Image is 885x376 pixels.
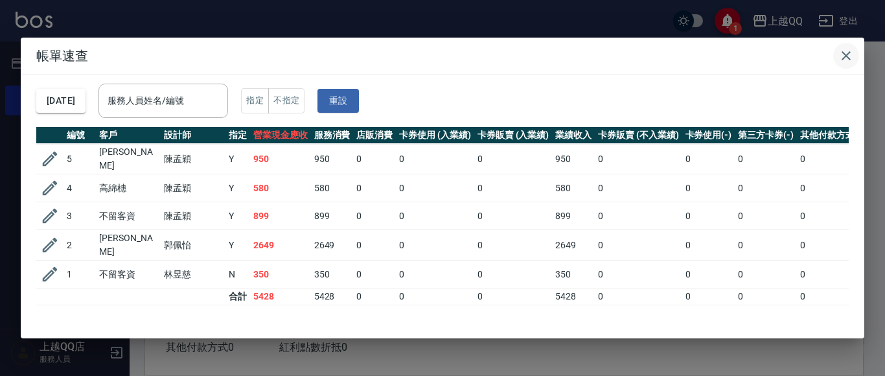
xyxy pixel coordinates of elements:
[161,144,225,174] td: 陳孟穎
[474,144,553,174] td: 0
[797,288,868,305] td: 0
[682,174,735,202] td: 0
[250,261,311,288] td: 350
[250,288,311,305] td: 5428
[311,174,354,202] td: 580
[797,174,868,202] td: 0
[353,230,396,261] td: 0
[595,144,682,174] td: 0
[396,288,474,305] td: 0
[797,202,868,230] td: 0
[735,202,797,230] td: 0
[682,230,735,261] td: 0
[474,230,553,261] td: 0
[250,202,311,230] td: 899
[682,127,735,144] th: 卡券使用(-)
[225,127,250,144] th: 指定
[311,288,354,305] td: 5428
[161,230,225,261] td: 郭佩怡
[353,144,396,174] td: 0
[36,89,86,113] button: [DATE]
[552,288,595,305] td: 5428
[396,127,474,144] th: 卡券使用 (入業績)
[63,230,96,261] td: 2
[396,261,474,288] td: 0
[797,230,868,261] td: 0
[735,174,797,202] td: 0
[225,174,250,202] td: Y
[250,127,311,144] th: 營業現金應收
[96,174,161,202] td: 高綿橞
[241,88,269,113] button: 指定
[682,288,735,305] td: 0
[595,174,682,202] td: 0
[268,88,305,113] button: 不指定
[595,261,682,288] td: 0
[595,202,682,230] td: 0
[161,174,225,202] td: 陳孟穎
[552,144,595,174] td: 950
[353,202,396,230] td: 0
[735,230,797,261] td: 0
[96,230,161,261] td: [PERSON_NAME]
[474,202,553,230] td: 0
[595,230,682,261] td: 0
[63,202,96,230] td: 3
[353,174,396,202] td: 0
[225,261,250,288] td: N
[96,144,161,174] td: [PERSON_NAME]
[161,261,225,288] td: 林昱慈
[161,202,225,230] td: 陳孟穎
[250,230,311,261] td: 2649
[474,261,553,288] td: 0
[735,144,797,174] td: 0
[682,202,735,230] td: 0
[474,127,553,144] th: 卡券販賣 (入業績)
[552,261,595,288] td: 350
[311,144,354,174] td: 950
[552,230,595,261] td: 2649
[63,174,96,202] td: 4
[21,38,864,74] h2: 帳單速查
[161,127,225,144] th: 設計師
[735,261,797,288] td: 0
[353,288,396,305] td: 0
[96,261,161,288] td: 不留客資
[552,127,595,144] th: 業績收入
[595,127,682,144] th: 卡券販賣 (不入業績)
[311,202,354,230] td: 899
[682,261,735,288] td: 0
[396,144,474,174] td: 0
[682,144,735,174] td: 0
[63,261,96,288] td: 1
[396,202,474,230] td: 0
[63,127,96,144] th: 編號
[353,127,396,144] th: 店販消費
[225,288,250,305] td: 合計
[552,174,595,202] td: 580
[96,127,161,144] th: 客戶
[250,144,311,174] td: 950
[474,174,553,202] td: 0
[797,127,868,144] th: 其他付款方式(-)
[250,174,311,202] td: 580
[396,174,474,202] td: 0
[317,89,359,113] button: 重設
[474,288,553,305] td: 0
[225,230,250,261] td: Y
[353,261,396,288] td: 0
[797,261,868,288] td: 0
[595,288,682,305] td: 0
[735,288,797,305] td: 0
[311,261,354,288] td: 350
[797,144,868,174] td: 0
[311,230,354,261] td: 2649
[225,144,250,174] td: Y
[63,144,96,174] td: 5
[225,202,250,230] td: Y
[552,202,595,230] td: 899
[311,127,354,144] th: 服務消費
[396,230,474,261] td: 0
[96,202,161,230] td: 不留客資
[735,127,797,144] th: 第三方卡券(-)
